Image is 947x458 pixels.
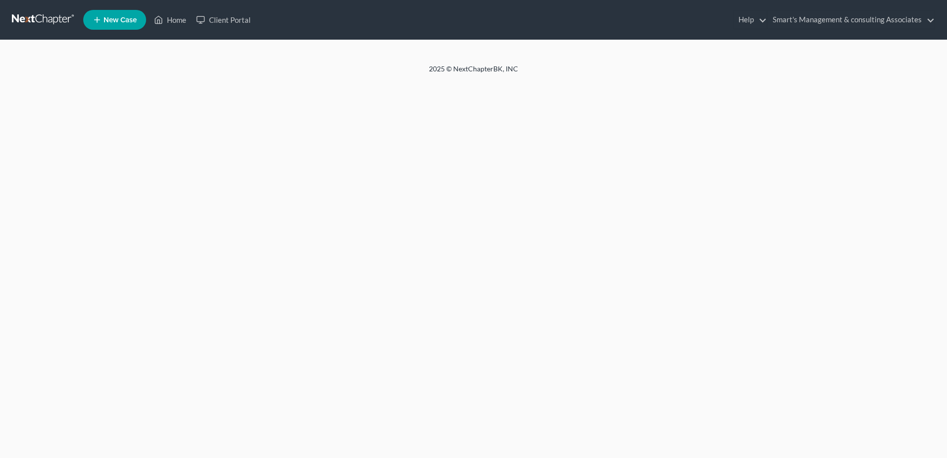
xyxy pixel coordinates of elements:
[83,10,146,30] new-legal-case-button: New Case
[768,11,935,29] a: Smart's Management & consulting Associates
[191,64,756,82] div: 2025 © NextChapterBK, INC
[734,11,767,29] a: Help
[149,11,191,29] a: Home
[191,11,256,29] a: Client Portal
